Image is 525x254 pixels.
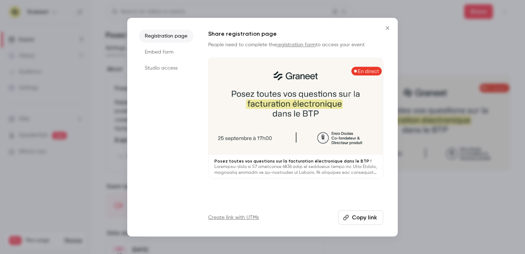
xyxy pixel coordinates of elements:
p: Posez toutes vos questions sur la facturation électronique dans le BTP ! [214,158,377,164]
button: Copy link [338,210,383,225]
li: Embed form [139,46,194,59]
li: Studio access [139,62,194,75]
h1: Share registration page [208,30,383,38]
p: Loremipsu-dolo si 57 ametconse 6836 adip el seddoeius tempo inc Utla Etdolo, magnaaliq enimadm ve... [214,164,377,176]
a: registration form [276,42,316,47]
a: Create link with UTMs [208,214,259,221]
li: Registration page [139,30,194,43]
p: People need to complete the to access your event [208,41,383,48]
a: Posez toutes vos questions sur la facturation électronique dans le BTP !Loremipsu-dolo si 57 amet... [208,57,383,179]
button: Close [380,21,395,35]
